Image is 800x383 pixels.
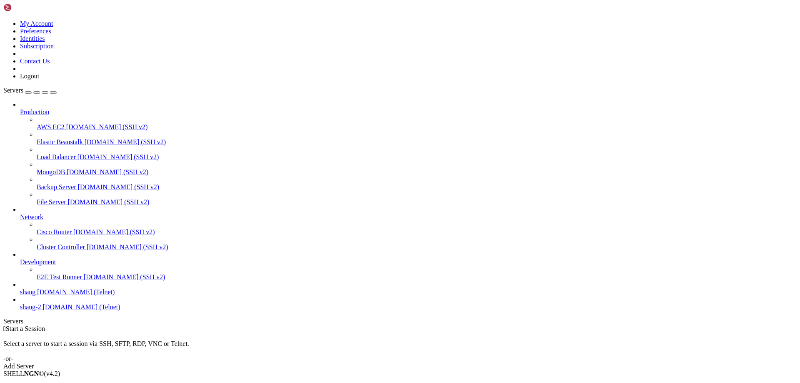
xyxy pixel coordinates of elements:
[37,243,797,251] a: Cluster Controller [DOMAIN_NAME] (SSH v2)
[37,198,797,206] a: File Server [DOMAIN_NAME] (SSH v2)
[37,146,797,161] li: Load Balancer [DOMAIN_NAME] (SSH v2)
[37,153,76,160] span: Load Balancer
[37,123,797,131] a: AWS EC2 [DOMAIN_NAME] (SSH v2)
[3,370,60,377] span: SHELL ©
[37,138,83,145] span: Elastic Beanstalk
[6,325,45,332] span: Start a Session
[37,266,797,281] li: E2E Test Runner [DOMAIN_NAME] (SSH v2)
[68,198,150,205] span: [DOMAIN_NAME] (SSH v2)
[3,333,797,363] div: Select a server to start a session via SSH, SFTP, RDP, VNC or Telnet. -or-
[20,108,49,115] span: Production
[20,251,797,281] li: Development
[37,228,72,235] span: Cisco Router
[37,138,797,146] a: Elastic Beanstalk [DOMAIN_NAME] (SSH v2)
[44,370,60,377] span: 4.2.0
[20,101,797,206] li: Production
[20,288,35,295] span: shang
[43,303,120,310] span: [DOMAIN_NAME] (Telnet)
[20,35,45,42] a: Identities
[3,87,23,94] span: Servers
[37,168,797,176] a: MongoDB [DOMAIN_NAME] (SSH v2)
[20,258,797,266] a: Development
[3,325,6,332] span: 
[37,116,797,131] li: AWS EC2 [DOMAIN_NAME] (SSH v2)
[20,213,43,220] span: Network
[67,168,148,175] span: [DOMAIN_NAME] (SSH v2)
[37,183,76,190] span: Backup Server
[20,303,797,311] a: shang-2 [DOMAIN_NAME] (Telnet)
[20,108,797,116] a: Production
[3,363,797,370] div: Add Server
[20,281,797,296] li: shang [DOMAIN_NAME] (Telnet)
[77,153,159,160] span: [DOMAIN_NAME] (SSH v2)
[20,303,41,310] span: shang-2
[37,228,797,236] a: Cisco Router [DOMAIN_NAME] (SSH v2)
[20,58,50,65] a: Contact Us
[37,176,797,191] li: Backup Server [DOMAIN_NAME] (SSH v2)
[37,198,66,205] span: File Server
[3,3,51,12] img: Shellngn
[37,153,797,161] a: Load Balancer [DOMAIN_NAME] (SSH v2)
[84,273,165,280] span: [DOMAIN_NAME] (SSH v2)
[20,206,797,251] li: Network
[20,213,797,221] a: Network
[3,318,797,325] div: Servers
[37,288,115,295] span: [DOMAIN_NAME] (Telnet)
[20,73,39,80] a: Logout
[87,243,168,250] span: [DOMAIN_NAME] (SSH v2)
[78,183,160,190] span: [DOMAIN_NAME] (SSH v2)
[20,28,51,35] a: Preferences
[37,236,797,251] li: Cluster Controller [DOMAIN_NAME] (SSH v2)
[37,183,797,191] a: Backup Server [DOMAIN_NAME] (SSH v2)
[85,138,166,145] span: [DOMAIN_NAME] (SSH v2)
[37,168,65,175] span: MongoDB
[37,243,85,250] span: Cluster Controller
[37,123,65,130] span: AWS EC2
[20,296,797,311] li: shang-2 [DOMAIN_NAME] (Telnet)
[37,161,797,176] li: MongoDB [DOMAIN_NAME] (SSH v2)
[66,123,148,130] span: [DOMAIN_NAME] (SSH v2)
[73,228,155,235] span: [DOMAIN_NAME] (SSH v2)
[20,258,56,265] span: Development
[3,87,57,94] a: Servers
[37,131,797,146] li: Elastic Beanstalk [DOMAIN_NAME] (SSH v2)
[20,20,53,27] a: My Account
[37,273,797,281] a: E2E Test Runner [DOMAIN_NAME] (SSH v2)
[37,221,797,236] li: Cisco Router [DOMAIN_NAME] (SSH v2)
[20,288,797,296] a: shang [DOMAIN_NAME] (Telnet)
[37,273,82,280] span: E2E Test Runner
[24,370,39,377] b: NGN
[37,191,797,206] li: File Server [DOMAIN_NAME] (SSH v2)
[20,43,54,50] a: Subscription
